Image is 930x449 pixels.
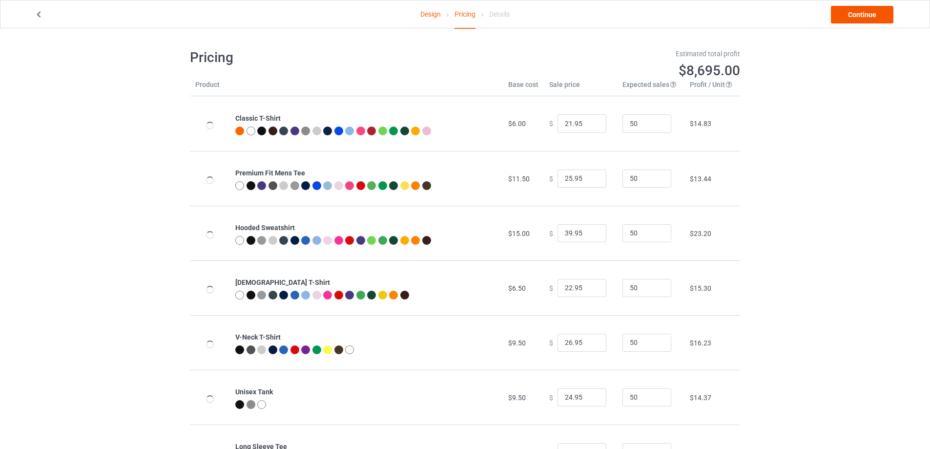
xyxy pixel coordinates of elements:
span: $9.50 [508,394,526,402]
span: $15.30 [690,284,711,292]
a: Continue [831,6,893,23]
th: Product [190,80,230,96]
span: $ [549,393,553,401]
span: $ [549,229,553,237]
span: $13.44 [690,175,711,183]
div: Details [489,0,510,28]
th: Profit / Unit [684,80,740,96]
b: Unisex Tank [235,388,273,396]
b: Premium Fit Mens Tee [235,169,305,177]
span: $ [549,174,553,182]
th: Sale price [544,80,617,96]
span: $6.00 [508,120,526,128]
span: $23.20 [690,230,711,237]
div: Pricing [455,0,475,29]
img: heather_texture.png [247,400,255,409]
h1: Pricing [190,49,458,66]
span: $8,695.00 [679,63,740,79]
span: $11.50 [508,175,530,183]
b: Hooded Sweatshirt [235,224,295,232]
a: Design [420,0,441,28]
img: heather_texture.png [301,127,310,135]
div: Estimated total profit [472,49,741,59]
b: V-Neck T-Shirt [235,333,281,341]
span: $14.37 [690,394,711,402]
b: Classic T-Shirt [235,114,281,122]
span: $15.00 [508,230,530,237]
img: heather_texture.png [290,181,299,190]
span: $6.50 [508,284,526,292]
th: Base cost [503,80,544,96]
span: $16.23 [690,339,711,347]
span: $ [549,120,553,128]
span: $ [549,339,553,346]
b: [DEMOGRAPHIC_DATA] T-Shirt [235,278,330,286]
span: $14.83 [690,120,711,128]
span: $ [549,284,553,292]
span: $9.50 [508,339,526,347]
th: Expected sales [617,80,684,96]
